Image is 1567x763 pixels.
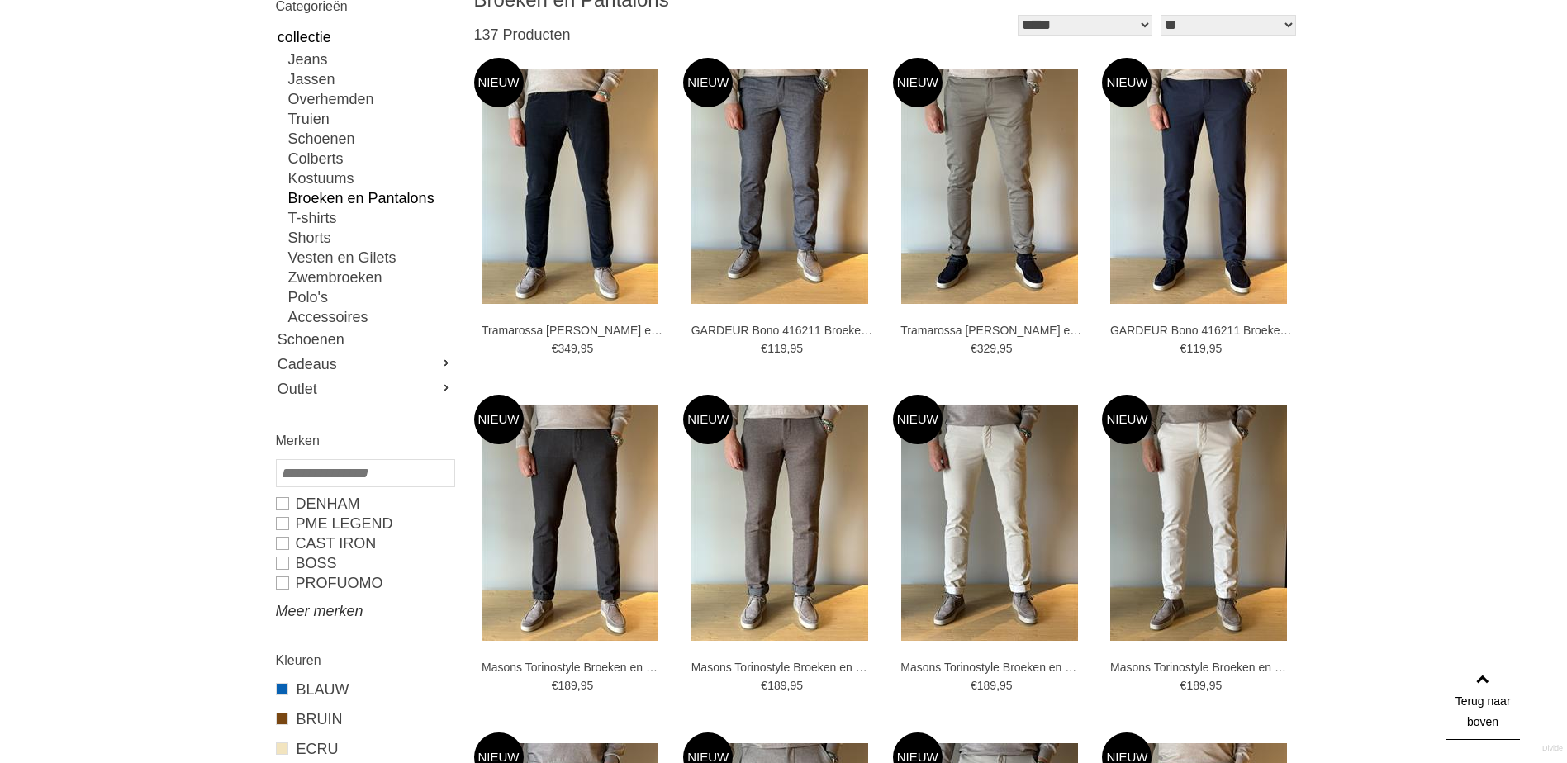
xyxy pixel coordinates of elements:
a: Masons Torinostyle Broeken en Pantalons [1110,660,1292,675]
a: Cadeaus [276,352,453,377]
img: Tramarossa Michelangelo Broeken en Pantalons [482,69,658,304]
span: € [1180,679,1187,692]
span: 329 [977,342,996,355]
span: , [996,342,1000,355]
img: Masons Torinostyle Broeken en Pantalons [901,405,1078,641]
span: 189 [767,679,786,692]
span: 95 [581,342,594,355]
a: Schoenen [288,129,453,149]
a: Masons Torinostyle Broeken en Pantalons [691,660,873,675]
img: Masons Torinostyle Broeken en Pantalons [691,405,868,641]
span: € [552,679,558,692]
span: 95 [1209,679,1223,692]
img: Masons Torinostyle Broeken en Pantalons [1110,405,1287,641]
span: 119 [1186,342,1205,355]
a: Polo's [288,287,453,307]
a: Vesten en Gilets [288,248,453,268]
span: , [577,342,581,355]
a: BLAUW [276,679,453,700]
a: PROFUOMO [276,573,453,593]
img: Masons Torinostyle Broeken en Pantalons [482,405,658,641]
span: € [761,342,767,355]
span: 119 [767,342,786,355]
span: 95 [581,679,594,692]
a: GARDEUR Bono 416211 Broeken en Pantalons [691,323,873,338]
a: Tramarossa [PERSON_NAME] en Pantalons [900,323,1082,338]
span: 189 [977,679,996,692]
a: T-shirts [288,208,453,228]
a: Truien [288,109,453,129]
a: CAST IRON [276,533,453,553]
span: 95 [790,679,803,692]
a: Schoenen [276,327,453,352]
a: BRUIN [276,708,453,730]
img: Tramarossa Luis Broeken en Pantalons [901,69,1078,304]
a: Outlet [276,377,453,401]
span: 349 [558,342,577,355]
span: € [1180,342,1187,355]
a: Broeken en Pantalons [288,188,453,208]
span: , [1206,342,1209,355]
a: Terug naar boven [1446,666,1520,740]
a: Meer merken [276,601,453,621]
span: € [761,679,767,692]
span: , [786,342,790,355]
span: € [971,679,977,692]
span: 95 [1000,342,1013,355]
a: Divide [1542,738,1563,759]
span: , [996,679,1000,692]
a: PME LEGEND [276,514,453,533]
span: 137 Producten [474,26,571,43]
span: , [786,679,790,692]
h2: Kleuren [276,650,453,671]
a: BOSS [276,553,453,573]
a: Accessoires [288,307,453,327]
a: Zwembroeken [288,268,453,287]
img: GARDEUR Bono 416211 Broeken en Pantalons [1110,69,1287,304]
a: Kostuums [288,168,453,188]
a: ECRU [276,738,453,760]
a: Masons Torinostyle Broeken en Pantalons [482,660,663,675]
a: Masons Torinostyle Broeken en Pantalons [900,660,1082,675]
a: Shorts [288,228,453,248]
a: DENHAM [276,494,453,514]
a: Overhemden [288,89,453,109]
img: GARDEUR Bono 416211 Broeken en Pantalons [691,69,868,304]
span: , [577,679,581,692]
span: 189 [558,679,577,692]
a: Tramarossa [PERSON_NAME] en Pantalons [482,323,663,338]
span: 95 [1209,342,1223,355]
a: GARDEUR Bono 416211 Broeken en Pantalons [1110,323,1292,338]
h2: Merken [276,430,453,451]
span: 189 [1186,679,1205,692]
span: € [552,342,558,355]
a: Jassen [288,69,453,89]
a: Colberts [288,149,453,168]
span: 95 [1000,679,1013,692]
span: € [971,342,977,355]
a: collectie [276,25,453,50]
a: Jeans [288,50,453,69]
span: , [1206,679,1209,692]
span: 95 [790,342,803,355]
